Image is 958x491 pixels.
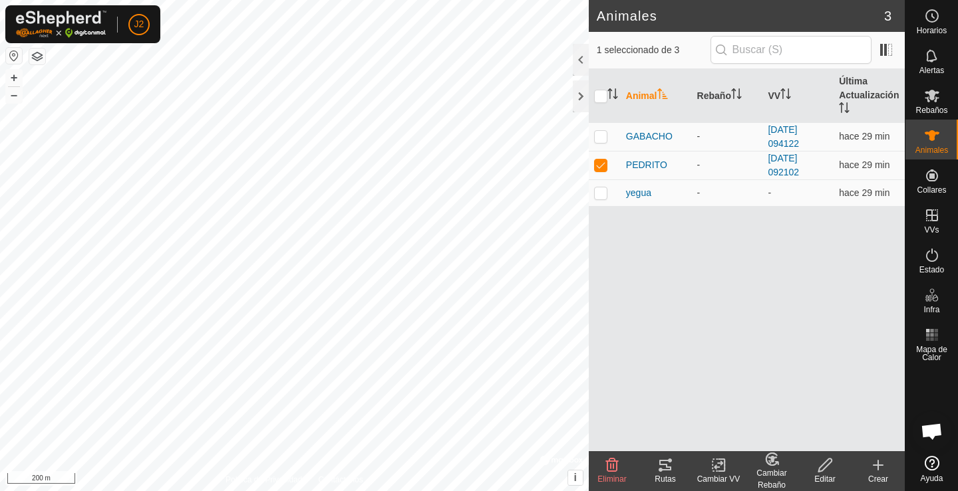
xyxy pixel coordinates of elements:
div: - [697,130,758,144]
button: Capas del Mapa [29,49,45,64]
div: Crear [852,473,905,485]
span: Alertas [919,66,944,74]
span: Ayuda [921,474,943,482]
img: Logo Gallagher [16,11,106,38]
span: 27 ago 2025, 12:33 [839,187,889,198]
button: + [6,70,22,86]
span: Animales [915,146,948,154]
app-display-virtual-paddock-transition: - [768,187,771,198]
span: yegua [626,186,651,200]
span: i [574,472,577,483]
h2: Animales [597,8,884,24]
span: Mapa de Calor [909,345,955,361]
div: Cambiar VV [692,473,745,485]
p-sorticon: Activar para ordenar [657,90,668,101]
a: [DATE] 094122 [768,124,799,149]
span: Eliminar [597,474,626,484]
a: Contáctenos [318,474,363,486]
th: Última Actualización [834,69,905,123]
span: 3 [884,6,891,26]
button: i [568,470,583,485]
a: Chat abierto [912,411,952,451]
div: - [697,186,758,200]
a: Ayuda [905,450,958,488]
span: 1 seleccionado de 3 [597,43,711,57]
p-sorticon: Activar para ordenar [780,90,791,101]
th: Animal [621,69,692,123]
span: Collares [917,186,946,194]
span: Rebaños [915,106,947,114]
div: Cambiar Rebaño [745,467,798,491]
p-sorticon: Activar para ordenar [731,90,742,101]
a: Política de Privacidad [226,474,302,486]
th: Rebaño [692,69,763,123]
p-sorticon: Activar para ordenar [607,90,618,101]
p-sorticon: Activar para ordenar [839,104,850,115]
span: Infra [923,306,939,314]
span: Horarios [917,27,947,35]
th: VV [762,69,834,123]
input: Buscar (S) [711,36,872,64]
span: 27 ago 2025, 12:33 [839,159,889,170]
span: J2 [134,17,144,31]
a: [DATE] 092102 [768,153,799,177]
button: – [6,87,22,103]
span: 27 ago 2025, 12:32 [839,131,889,142]
span: GABACHO [626,130,673,144]
span: PEDRITO [626,158,667,172]
span: Estado [919,266,944,274]
span: VVs [924,226,939,234]
button: Restablecer Mapa [6,48,22,64]
div: Editar [798,473,852,485]
div: - [697,158,758,172]
div: Rutas [639,473,692,485]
